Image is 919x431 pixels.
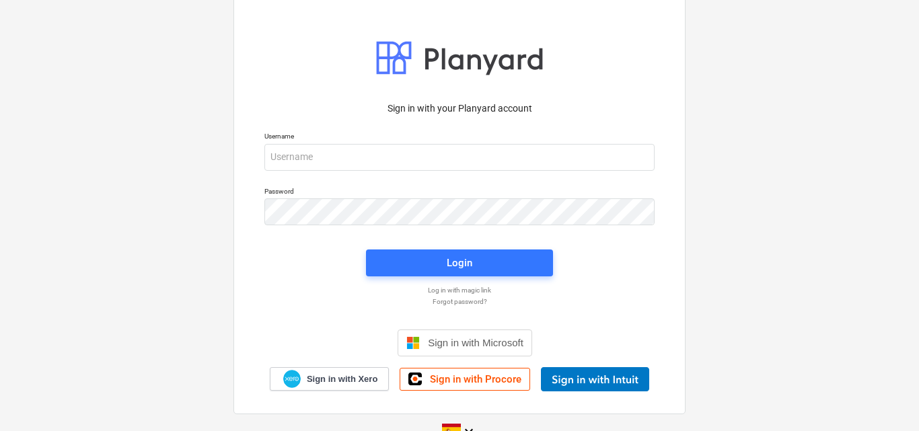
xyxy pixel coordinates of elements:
a: Sign in with Xero [270,367,390,391]
p: Sign in with your Planyard account [264,102,655,116]
a: Log in with magic link [258,286,661,295]
p: Password [264,187,655,198]
input: Username [264,144,655,171]
p: Username [264,132,655,143]
div: Login [447,254,472,272]
span: Sign in with Xero [307,373,377,385]
img: Microsoft logo [406,336,420,350]
a: Sign in with Procore [400,368,530,391]
a: Forgot password? [258,297,661,306]
button: Login [366,249,553,276]
span: Sign in with Microsoft [428,337,523,348]
img: Xero logo [283,370,301,388]
span: Sign in with Procore [430,373,521,385]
